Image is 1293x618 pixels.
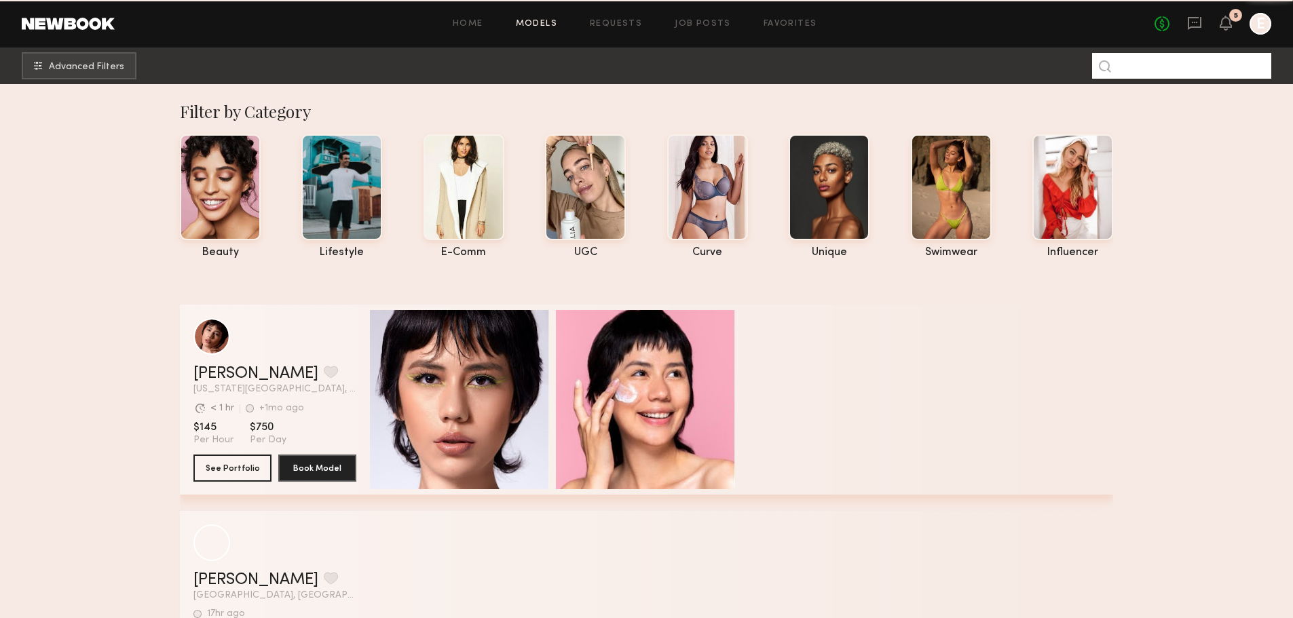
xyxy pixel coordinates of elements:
[210,404,234,413] div: < 1 hr
[193,385,356,394] span: [US_STATE][GEOGRAPHIC_DATA], [GEOGRAPHIC_DATA]
[675,20,731,28] a: Job Posts
[301,247,382,258] div: lifestyle
[911,247,992,258] div: swimwear
[453,20,483,28] a: Home
[259,404,304,413] div: +1mo ago
[250,421,286,434] span: $750
[424,247,504,258] div: e-comm
[545,247,626,258] div: UGC
[180,100,1113,122] div: Filter by Category
[278,455,356,482] button: Book Model
[1032,247,1113,258] div: influencer
[193,421,233,434] span: $145
[789,247,869,258] div: unique
[764,20,817,28] a: Favorites
[516,20,557,28] a: Models
[193,366,318,382] a: [PERSON_NAME]
[1250,13,1271,35] a: E
[250,434,286,446] span: Per Day
[667,247,748,258] div: curve
[49,62,124,72] span: Advanced Filters
[22,52,136,79] button: Advanced Filters
[1234,12,1238,20] div: 5
[193,434,233,446] span: Per Hour
[590,20,642,28] a: Requests
[193,572,318,588] a: [PERSON_NAME]
[193,455,271,482] button: See Portfolio
[180,247,261,258] div: beauty
[193,591,356,600] span: [GEOGRAPHIC_DATA], [GEOGRAPHIC_DATA]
